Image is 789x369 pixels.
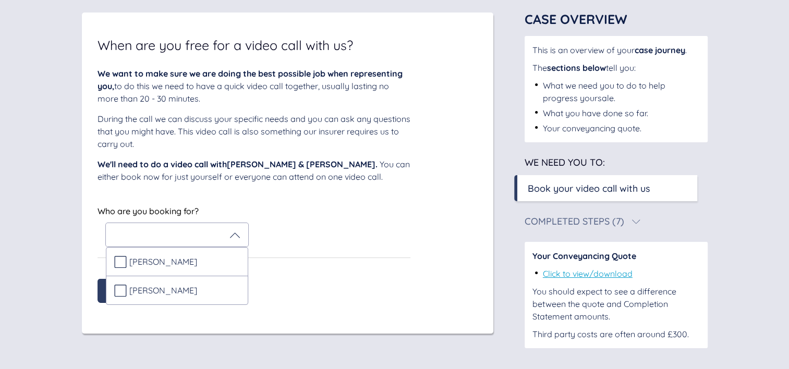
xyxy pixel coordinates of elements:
[543,122,641,134] div: Your conveyancing quote.
[543,79,700,104] div: What we need you to do to help progress your sale .
[98,68,403,91] span: We want to make sure we are doing the best possible job when representing you,
[532,44,700,56] div: This is an overview of your .
[98,113,410,150] div: During the call we can discuss your specific needs and you can ask any questions that you might h...
[98,206,199,216] span: Who are you booking for?
[129,286,197,295] span: [PERSON_NAME]
[543,268,633,279] a: Click to view/download
[532,328,700,340] div: Third party costs are often around £300.
[547,63,606,73] span: sections below
[635,45,685,55] span: case journey
[532,285,700,323] div: You should expect to see a difference between the quote and Completion Statement amounts.
[543,107,648,119] div: What you have done so far.
[98,39,353,52] span: When are you free for a video call with us?
[98,159,378,169] span: We'll need to do a video call with [PERSON_NAME] & [PERSON_NAME] .
[98,67,410,105] div: to do this we need to have a quick video call together, usually lasting no more than 20 - 30 minu...
[525,156,605,168] span: We need you to:
[129,257,197,266] span: [PERSON_NAME]
[98,158,410,183] div: You can either book now for just yourself or everyone can attend on one video call.
[528,181,650,195] div: Book your video call with us
[532,62,700,74] div: The tell you:
[525,217,624,226] div: Completed Steps (7)
[532,251,636,261] span: Your Conveyancing Quote
[525,11,627,27] span: Case Overview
